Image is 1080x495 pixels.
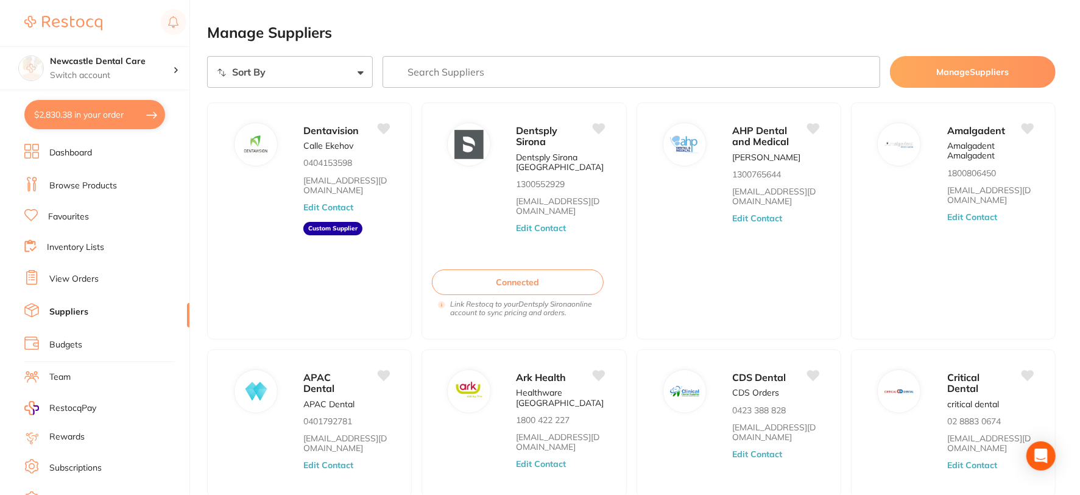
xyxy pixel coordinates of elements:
[50,69,173,82] p: Switch account
[517,152,604,172] p: Dentsply Sirona [GEOGRAPHIC_DATA]
[24,16,102,30] img: Restocq Logo
[49,371,71,383] a: Team
[947,433,1033,453] a: [EMAIL_ADDRESS][DOMAIN_NAME]
[383,56,880,88] input: Search Suppliers
[947,212,997,222] button: Edit Contact
[1026,441,1056,471] div: Open Intercom Messenger
[303,433,389,453] a: [EMAIL_ADDRESS][DOMAIN_NAME]
[517,432,604,452] a: [EMAIL_ADDRESS][DOMAIN_NAME]
[517,459,566,469] button: Edit Contact
[947,371,979,394] span: Critical Dental
[733,388,780,397] p: CDS Orders
[24,401,96,415] a: RestocqPay
[947,124,1005,137] span: Amalgadent
[733,187,819,206] a: [EMAIL_ADDRESS][DOMAIN_NAME]
[733,371,786,383] span: CDS Dental
[207,24,1056,41] h2: Manage Suppliers
[947,168,996,178] p: 1800806450
[670,130,699,159] img: AHP Dental and Medical
[670,377,699,406] img: CDS Dental
[47,241,104,254] a: Inventory Lists
[303,176,389,195] a: [EMAIL_ADDRESS][DOMAIN_NAME]
[733,124,789,148] span: AHP Dental and Medical
[303,416,352,426] p: 0401792781
[303,202,353,212] button: Edit Contact
[24,100,165,129] button: $2,830.38 in your order
[517,415,570,425] p: 1800 422 227
[733,152,801,162] p: [PERSON_NAME]
[450,300,610,317] i: Link Restocq to your Dentsply Sirona online account to sync pricing and orders.
[517,196,604,216] a: [EMAIL_ADDRESS][DOMAIN_NAME]
[733,422,819,442] a: [EMAIL_ADDRESS][DOMAIN_NAME]
[517,371,566,383] span: Ark Health
[733,405,786,415] p: 0423 388 828
[303,371,334,394] span: APAC Dental
[49,431,85,443] a: Rewards
[49,402,96,415] span: RestocqPay
[432,269,604,295] button: Connected
[49,339,82,351] a: Budgets
[455,377,484,406] img: Ark Health
[517,179,565,189] p: 1300552929
[49,462,102,474] a: Subscriptions
[50,55,173,68] h4: Newcastle Dental Care
[24,401,39,415] img: RestocqPay
[303,124,359,137] span: Dentavision
[947,185,1033,205] a: [EMAIL_ADDRESS][DOMAIN_NAME]
[303,222,362,235] aside: Custom Supplier
[885,377,914,406] img: Critical Dental
[49,180,117,192] a: Browse Products
[241,130,270,159] img: Dentavision
[19,56,43,80] img: Newcastle Dental Care
[303,141,353,151] p: Calle Ekehov
[303,158,352,168] p: 0404153598
[24,9,102,37] a: Restocq Logo
[947,141,1033,160] p: Amalgadent Amalgadent
[947,416,1001,426] p: 02 8883 0674
[49,273,99,285] a: View Orders
[517,223,566,233] button: Edit Contact
[49,306,88,318] a: Suppliers
[885,130,914,159] img: Amalgadent
[517,388,604,407] p: Healthware [GEOGRAPHIC_DATA]
[48,211,89,223] a: Favourites
[241,377,270,406] img: APAC Dental
[303,399,355,409] p: APAC Dental
[890,56,1056,88] button: ManageSuppliers
[733,169,782,179] p: 1300765644
[303,460,353,470] button: Edit Contact
[733,449,783,459] button: Edit Contact
[733,213,783,223] button: Edit Contact
[517,124,558,148] span: Dentsply Sirona
[455,130,484,159] img: Dentsply Sirona
[49,147,92,159] a: Dashboard
[947,460,997,470] button: Edit Contact
[947,399,999,409] p: critical dental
